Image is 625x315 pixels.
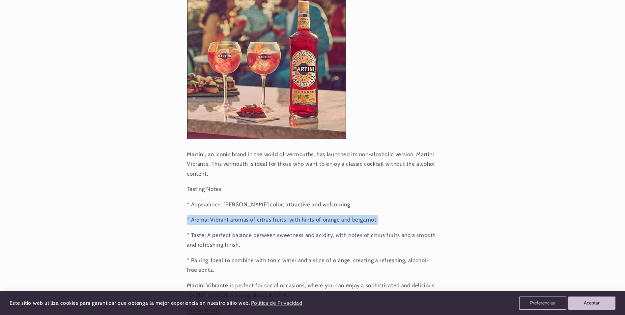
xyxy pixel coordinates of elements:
span: * Pairing: Ideal to combine with tonic water and a slice of orange, creating a refreshing, alcoho... [187,257,429,273]
a: Política de Privacidad (opens in a new tab) [250,297,303,309]
span: Martini Vibrante is perfect for social occasions, where you can enjoy a sophisticated and delicio... [187,282,434,298]
span: Este sitio web utiliza cookies para garantizar que obtenga la mejor experiencia en nuestro sitio ... [10,300,250,306]
span: * Appearance: [PERSON_NAME] color, attractive and welcoming. [187,201,351,208]
button: Aceptar [568,297,615,310]
span: Martini, an iconic brand in the world of vermouths, has launched its non-alcoholic version: Marti... [187,151,435,177]
button: Preferencias [519,297,566,310]
span: * Aroma: Vibrant aromas of citrus fruits, with hints of orange and bergamot. [187,216,378,223]
span: Tasting Notes [187,186,221,192]
span: * Taste: A perfect balance between sweetness and acidity, with notes of citrus fruits and a smoot... [187,232,436,248]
